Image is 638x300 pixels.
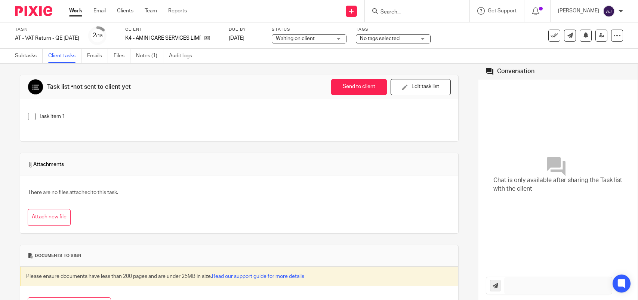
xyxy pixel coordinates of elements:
span: There are no files attached to this task. [28,190,118,195]
p: K4 - AMINI CARE SERVICES LIMITED [125,34,201,42]
img: Pixie [15,6,52,16]
a: Work [69,7,82,15]
div: 2 [93,31,103,40]
a: Files [114,49,130,63]
div: Task list • [47,83,131,91]
span: Waiting on client [276,36,315,41]
span: Attachments [28,161,64,168]
button: Edit task list [391,79,451,95]
a: Clients [117,7,133,15]
input: Search [380,9,447,16]
p: [PERSON_NAME] [558,7,599,15]
label: Task [15,27,79,33]
a: Subtasks [15,49,43,63]
label: Tags [356,27,431,33]
label: Status [272,27,346,33]
span: Get Support [488,8,517,13]
a: Client tasks [48,49,81,63]
p: Task item 1 [39,113,450,120]
a: Email [93,7,106,15]
button: Send to client [331,79,387,95]
label: Client [125,27,219,33]
div: Please ensure documents have less than 200 pages and are under 25MB in size. [20,267,458,286]
div: Conversation [497,67,534,75]
span: Documents to sign [35,253,81,259]
span: not sent to client yet [73,84,131,90]
a: Notes (1) [136,49,163,63]
img: svg%3E [603,5,615,17]
small: /15 [96,34,103,38]
a: Reports [168,7,187,15]
span: [DATE] [229,36,244,41]
span: Chat is only available after sharing the Task list with the client [493,176,623,194]
label: Due by [229,27,262,33]
a: Emails [87,49,108,63]
div: AT - VAT Return - QE 31-08-2025 [15,34,79,42]
button: Attach new file [28,209,71,226]
span: No tags selected [360,36,400,41]
a: Team [145,7,157,15]
a: Audit logs [169,49,198,63]
a: Read our support guide for more details [212,274,304,279]
div: AT - VAT Return - QE [DATE] [15,34,79,42]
